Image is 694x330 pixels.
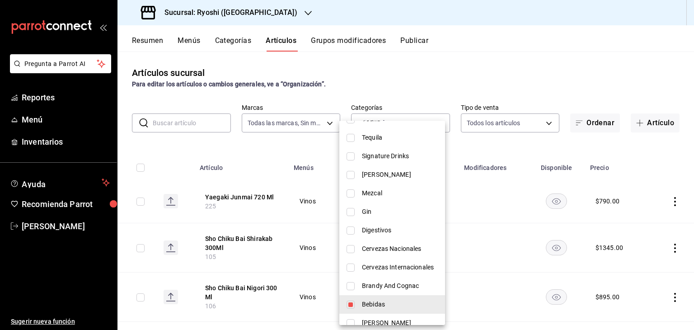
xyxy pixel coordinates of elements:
span: [PERSON_NAME] [362,318,438,328]
span: Mezcal [362,189,438,198]
span: Cervezas Internacionales [362,263,438,272]
span: Bebidas [362,300,438,309]
span: [PERSON_NAME] [362,170,438,179]
span: Tequila [362,133,438,142]
span: Signature Drinks [362,151,438,161]
span: Brandy And Cognac [362,281,438,291]
span: Digestivos [362,226,438,235]
span: Gin [362,207,438,217]
span: Cervezas Nacionales [362,244,438,254]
